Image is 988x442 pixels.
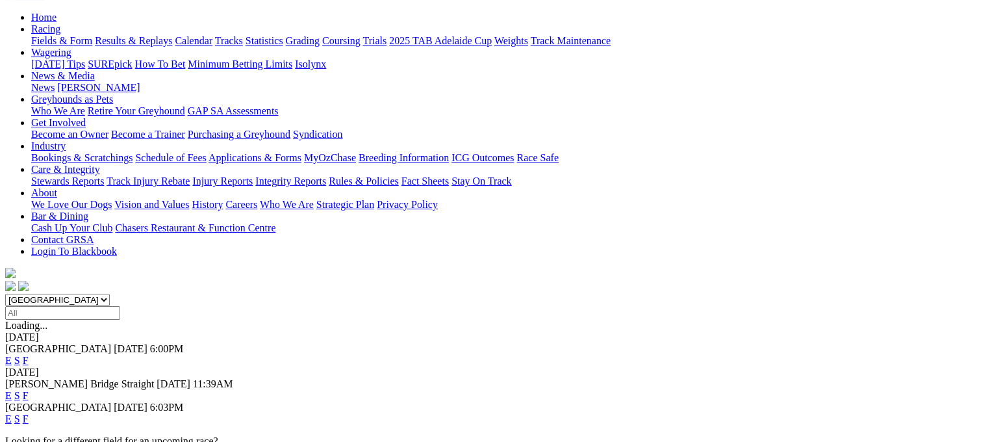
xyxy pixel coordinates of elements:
[377,199,438,210] a: Privacy Policy
[31,152,133,163] a: Bookings & Scratchings
[5,355,12,366] a: E
[192,175,253,187] a: Injury Reports
[31,35,983,47] div: Racing
[14,390,20,401] a: S
[31,94,113,105] a: Greyhounds as Pets
[188,58,292,70] a: Minimum Betting Limits
[31,152,983,164] div: Industry
[31,82,55,93] a: News
[157,378,190,389] span: [DATE]
[107,175,190,187] a: Track Injury Rebate
[31,23,60,34] a: Racing
[31,246,117,257] a: Login To Blackbook
[23,413,29,424] a: F
[114,343,147,354] span: [DATE]
[31,58,983,70] div: Wagering
[31,58,85,70] a: [DATE] Tips
[188,129,290,140] a: Purchasing a Greyhound
[451,152,514,163] a: ICG Outcomes
[31,12,57,23] a: Home
[260,199,314,210] a: Who We Are
[95,35,172,46] a: Results & Replays
[389,35,492,46] a: 2025 TAB Adelaide Cup
[401,175,449,187] a: Fact Sheets
[135,58,186,70] a: How To Bet
[5,306,120,320] input: Select date
[215,35,243,46] a: Tracks
[31,117,86,128] a: Get Involved
[31,105,983,117] div: Greyhounds as Pets
[18,281,29,291] img: twitter.svg
[14,355,20,366] a: S
[295,58,326,70] a: Isolynx
[150,343,184,354] span: 6:00PM
[209,152,301,163] a: Applications & Forms
[31,234,94,245] a: Contact GRSA
[31,222,983,234] div: Bar & Dining
[322,35,361,46] a: Coursing
[31,222,112,233] a: Cash Up Your Club
[31,47,71,58] a: Wagering
[451,175,511,187] a: Stay On Track
[115,222,275,233] a: Chasers Restaurant & Function Centre
[5,367,983,378] div: [DATE]
[494,35,528,46] a: Weights
[188,105,279,116] a: GAP SA Assessments
[5,390,12,401] a: E
[359,152,449,163] a: Breeding Information
[31,82,983,94] div: News & Media
[193,378,233,389] span: 11:39AM
[150,402,184,413] span: 6:03PM
[329,175,399,187] a: Rules & Policies
[531,35,611,46] a: Track Maintenance
[516,152,558,163] a: Race Safe
[88,105,185,116] a: Retire Your Greyhound
[31,35,92,46] a: Fields & Form
[175,35,212,46] a: Calendar
[114,402,147,413] span: [DATE]
[31,199,983,211] div: About
[304,152,356,163] a: MyOzChase
[23,355,29,366] a: F
[31,175,104,187] a: Stewards Reports
[293,129,342,140] a: Syndication
[31,105,85,116] a: Who We Are
[286,35,320,46] a: Grading
[316,199,374,210] a: Strategic Plan
[135,152,206,163] a: Schedule of Fees
[31,175,983,187] div: Care & Integrity
[31,211,88,222] a: Bar & Dining
[5,413,12,424] a: E
[5,268,16,278] img: logo-grsa-white.png
[31,129,108,140] a: Become an Owner
[5,378,154,389] span: [PERSON_NAME] Bridge Straight
[225,199,257,210] a: Careers
[31,187,57,198] a: About
[5,402,111,413] span: [GEOGRAPHIC_DATA]
[5,343,111,354] span: [GEOGRAPHIC_DATA]
[5,320,47,331] span: Loading...
[31,164,100,175] a: Care & Integrity
[246,35,283,46] a: Statistics
[88,58,132,70] a: SUREpick
[57,82,140,93] a: [PERSON_NAME]
[362,35,386,46] a: Trials
[31,129,983,140] div: Get Involved
[14,413,20,424] a: S
[31,140,66,151] a: Industry
[192,199,223,210] a: History
[5,281,16,291] img: facebook.svg
[31,70,95,81] a: News & Media
[23,390,29,401] a: F
[111,129,185,140] a: Become a Trainer
[255,175,326,187] a: Integrity Reports
[31,199,112,210] a: We Love Our Dogs
[5,331,983,343] div: [DATE]
[114,199,189,210] a: Vision and Values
